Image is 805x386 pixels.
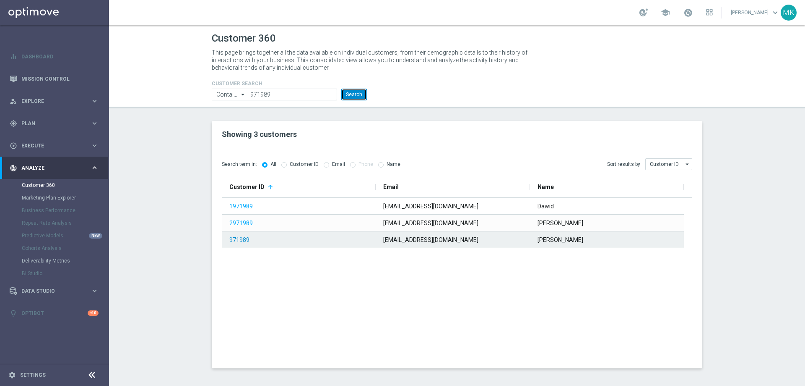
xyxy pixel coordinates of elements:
[222,215,684,231] div: Press SPACE to select this row.
[21,143,91,148] span: Execute
[22,182,87,189] a: Customer 360
[9,310,99,317] button: lightbulb Optibot +10
[88,310,99,316] div: +10
[222,130,297,139] span: Showing 3 customers
[9,288,99,294] button: Data Studio keyboard_arrow_right
[10,302,99,324] div: Optibot
[248,89,337,100] input: Enter CID, Email, name or phone
[22,179,108,192] div: Customer 360
[21,45,99,68] a: Dashboard
[91,97,99,105] i: keyboard_arrow_right
[270,161,276,168] label: All
[21,99,91,104] span: Explore
[22,194,87,201] a: Marketing Plan Explorer
[21,289,91,294] span: Data Studio
[10,142,17,150] i: play_circle_outline
[212,32,702,45] h1: Customer 360
[538,236,583,243] span: [PERSON_NAME]
[645,158,692,170] input: Customer ID
[661,8,670,17] span: school
[9,120,99,127] button: gps_fixed Plan keyboard_arrow_right
[91,119,99,127] i: keyboard_arrow_right
[222,231,684,248] div: Press SPACE to select this row.
[20,373,46,378] a: Settings
[10,97,17,105] i: person_search
[21,68,99,90] a: Mission Control
[538,184,554,190] span: Name
[212,81,367,87] h4: CUSTOMER SEARCH
[21,121,91,126] span: Plan
[22,242,108,255] div: Cohorts Analysis
[229,184,265,190] span: Customer ID
[9,165,99,171] button: track_changes Analyze keyboard_arrow_right
[22,267,108,280] div: BI Studio
[212,89,248,100] input: Contains
[10,68,99,90] div: Mission Control
[10,164,91,172] div: Analyze
[10,53,17,60] i: equalizer
[22,204,108,217] div: Business Performance
[229,203,253,210] a: 1971989
[383,220,478,226] span: [EMAIL_ADDRESS][DOMAIN_NAME]
[89,233,102,239] div: NEW
[358,161,373,168] label: Phone
[10,287,91,295] div: Data Studio
[22,229,108,242] div: Predictive Models
[538,220,583,226] span: [PERSON_NAME]
[332,161,345,168] label: Email
[91,287,99,295] i: keyboard_arrow_right
[290,161,319,168] label: Customer ID
[222,198,684,215] div: Press SPACE to select this row.
[229,236,249,243] a: 971989
[10,120,91,127] div: Plan
[781,5,797,21] div: MK
[22,257,87,264] a: Deliverability Metrics
[21,165,91,171] span: Analyze
[538,203,554,210] span: Dawid
[10,164,17,172] i: track_changes
[212,49,535,71] p: This page brings together all the data available on individual customers, from their demographic ...
[10,310,17,317] i: lightbulb
[239,89,247,100] i: arrow_drop_down
[607,161,640,168] span: Sort results by
[9,76,99,82] button: Mission Control
[9,98,99,105] button: person_search Explore keyboard_arrow_right
[383,184,399,190] span: Email
[730,6,781,19] a: [PERSON_NAME]keyboard_arrow_down
[383,236,478,243] span: [EMAIL_ADDRESS][DOMAIN_NAME]
[10,97,91,105] div: Explore
[91,142,99,150] i: keyboard_arrow_right
[683,159,692,170] i: arrow_drop_down
[10,120,17,127] i: gps_fixed
[91,164,99,172] i: keyboard_arrow_right
[22,217,108,229] div: Repeat Rate Analysis
[387,161,400,168] label: Name
[222,161,257,168] span: Search term in:
[10,45,99,68] div: Dashboard
[383,203,478,210] span: [EMAIL_ADDRESS][DOMAIN_NAME]
[22,255,108,267] div: Deliverability Metrics
[229,220,253,226] a: 2971989
[341,89,367,100] button: Search
[9,53,99,60] button: equalizer Dashboard
[22,192,108,204] div: Marketing Plan Explorer
[21,302,88,324] a: Optibot
[9,142,99,149] button: play_circle_outline Execute keyboard_arrow_right
[10,142,91,150] div: Execute
[8,371,16,379] i: settings
[771,8,780,17] span: keyboard_arrow_down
